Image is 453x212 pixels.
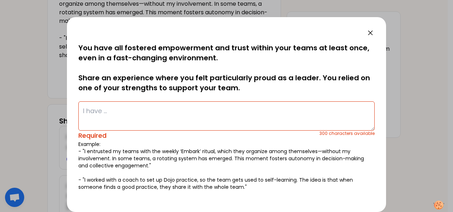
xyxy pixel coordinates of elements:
div: 300 characters available [319,131,375,141]
p: Example: - "I entrusted my teams with the weekly ‘Embark’ ritual, which they organize among thems... [78,141,375,191]
div: Required [78,131,319,141]
p: You have all fostered empowerment and trust within your teams at least once, even in a fast-chang... [78,43,375,93]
